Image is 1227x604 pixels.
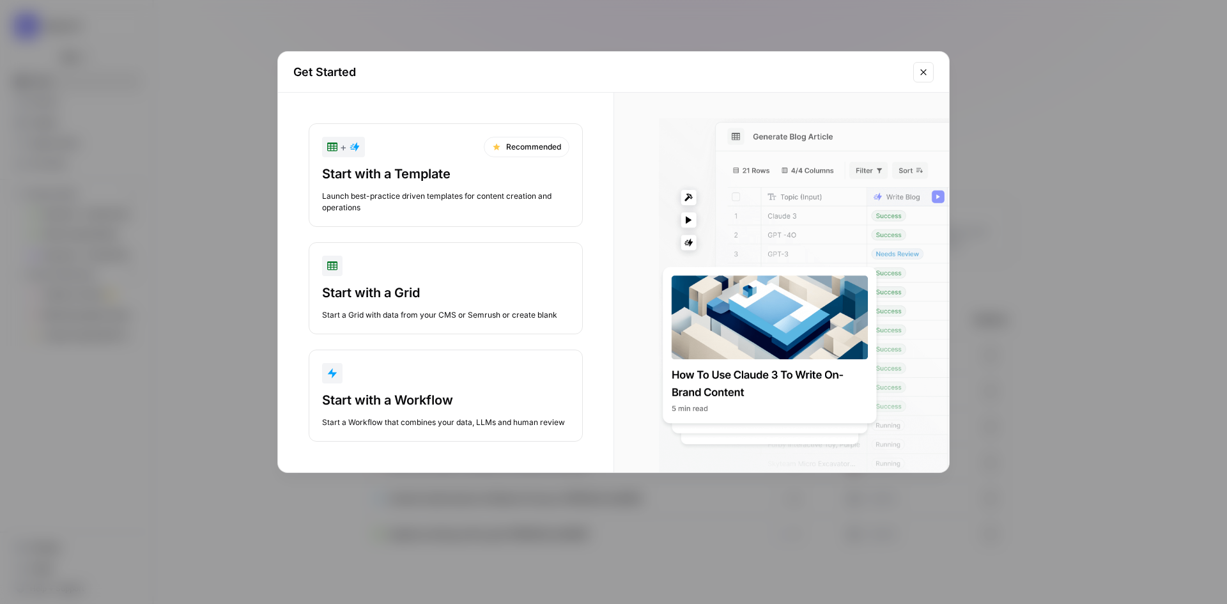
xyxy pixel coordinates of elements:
button: Start with a WorkflowStart a Workflow that combines your data, LLMs and human review [309,350,583,442]
h2: Get Started [293,63,906,81]
button: +RecommendedStart with a TemplateLaunch best-practice driven templates for content creation and o... [309,123,583,227]
div: Start with a Grid [322,284,569,302]
div: Launch best-practice driven templates for content creation and operations [322,190,569,213]
div: Start with a Workflow [322,391,569,409]
div: Start with a Template [322,165,569,183]
button: Close modal [913,62,934,82]
div: Recommended [484,137,569,157]
div: Start a Workflow that combines your data, LLMs and human review [322,417,569,428]
div: + [327,139,360,155]
div: Start a Grid with data from your CMS or Semrush or create blank [322,309,569,321]
button: Start with a GridStart a Grid with data from your CMS or Semrush or create blank [309,242,583,334]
